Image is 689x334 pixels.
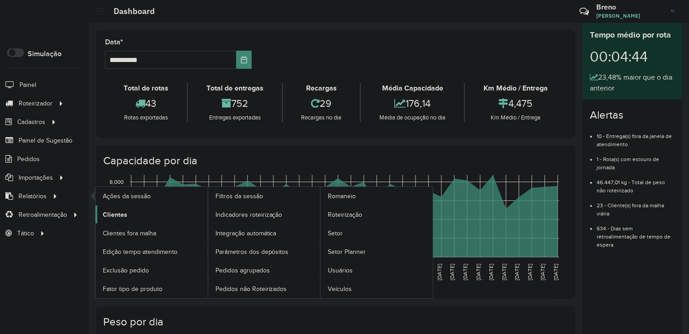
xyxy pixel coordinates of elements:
a: Edição tempo atendimento [96,243,208,261]
li: 46.447,01 kg - Total de peso não roteirizado [597,172,675,195]
div: Tempo médio por rota [590,29,675,41]
h4: Peso por dia [103,315,566,329]
span: Edição tempo atendimento [103,247,177,257]
a: Clientes fora malha [96,224,208,242]
span: Integração automática [215,229,277,238]
text: [DATE] [553,264,559,280]
span: Retroalimentação [19,210,67,219]
text: [DATE] [514,264,520,280]
span: Veículos [328,284,352,294]
span: Filtros da sessão [215,191,263,201]
div: 176,14 [363,94,462,113]
a: Setor [321,224,433,242]
span: Roteirizador [19,99,53,108]
div: 4,475 [467,94,564,113]
a: Clientes [96,205,208,224]
div: Média de ocupação no dia [363,113,462,122]
a: Ações da sessão [96,187,208,205]
a: Veículos [321,280,433,298]
a: Filtros da sessão [208,187,321,205]
span: Setor [328,229,343,238]
text: [DATE] [462,264,468,280]
button: Choose Date [236,51,252,69]
span: Painel [19,80,36,90]
div: 00:04:44 [590,41,675,72]
div: Km Médio / Entrega [467,83,564,94]
a: Pedidos não Roteirizados [208,280,321,298]
a: Parâmetros dos depósitos [208,243,321,261]
span: Pedidos não Roteirizados [215,284,287,294]
div: Recargas no dia [285,113,358,122]
a: Fator tipo de produto [96,280,208,298]
span: Fator tipo de produto [103,284,163,294]
span: Painel de Sugestão [19,136,72,145]
span: Clientes fora malha [103,229,156,238]
text: [DATE] [501,264,507,280]
div: 43 [107,94,185,113]
a: Integração automática [208,224,321,242]
a: Romaneio [321,187,433,205]
span: Parâmetros dos depósitos [215,247,289,257]
h4: Alertas [590,109,675,122]
span: Tático [17,229,34,238]
span: Romaneio [328,191,356,201]
div: Entregas exportadas [190,113,280,122]
span: [PERSON_NAME] [596,12,664,20]
div: Total de entregas [190,83,280,94]
h4: Capacidade por dia [103,154,566,167]
text: [DATE] [527,264,533,280]
h3: Breno [596,3,664,11]
li: 10 - Entrega(s) fora da janela de atendimento [597,125,675,148]
span: Importações [19,173,53,182]
div: Recargas [285,83,358,94]
text: [DATE] [488,264,494,280]
text: 8,000 [110,179,124,185]
div: Rotas exportadas [107,113,185,122]
h2: Dashboard [105,6,155,16]
li: 634 - Dias sem retroalimentação de tempo de espera [597,218,675,249]
text: [DATE] [436,264,442,280]
div: Km Médio / Entrega [467,113,564,122]
div: 23,48% maior que o dia anterior [590,72,675,94]
label: Simulação [28,48,62,59]
span: Usuários [328,266,353,275]
span: Setor Planner [328,247,366,257]
div: 752 [190,94,280,113]
span: Relatórios [19,191,47,201]
label: Data [105,37,123,48]
a: Pedidos agrupados [208,261,321,279]
div: Total de rotas [107,83,185,94]
a: Contato Rápido [574,2,594,21]
span: Pedidos [17,154,40,164]
text: [DATE] [540,264,546,280]
span: Indicadores roteirização [215,210,282,219]
div: 29 [285,94,358,113]
span: Pedidos agrupados [215,266,270,275]
a: Usuários [321,261,433,279]
span: Cadastros [17,117,45,127]
a: Setor Planner [321,243,433,261]
a: Roteirização [321,205,433,224]
li: 23 - Cliente(s) fora da malha viária [597,195,675,218]
text: [DATE] [475,264,481,280]
span: Roteirização [328,210,362,219]
span: Ações da sessão [103,191,151,201]
div: Média Capacidade [363,83,462,94]
li: 1 - Rota(s) com estouro de jornada [597,148,675,172]
a: Indicadores roteirização [208,205,321,224]
span: Exclusão pedido [103,266,149,275]
text: [DATE] [450,264,455,280]
span: Clientes [103,210,127,219]
a: Exclusão pedido [96,261,208,279]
